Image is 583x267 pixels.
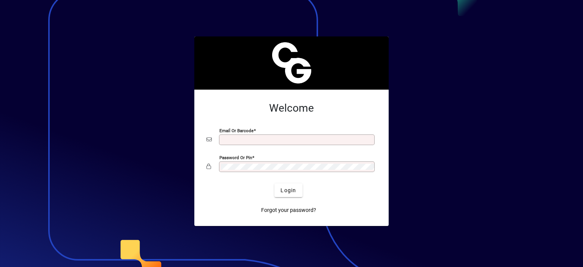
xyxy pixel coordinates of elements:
[206,102,377,115] h2: Welcome
[219,128,254,133] mat-label: Email or Barcode
[261,206,316,214] span: Forgot your password?
[280,186,296,194] span: Login
[219,155,252,160] mat-label: Password or Pin
[258,203,319,217] a: Forgot your password?
[274,183,302,197] button: Login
